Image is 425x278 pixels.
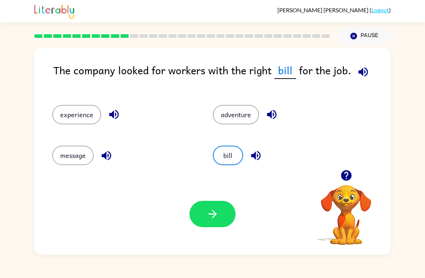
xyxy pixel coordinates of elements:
[52,146,94,165] button: message
[339,28,391,44] button: Pause
[371,6,389,13] a: Logout
[34,3,74,19] img: Literably
[213,105,259,124] button: adventure
[310,174,382,246] video: Your browser must support playing .mp4 files to use Literably. Please try using another browser.
[274,62,296,79] span: bill
[277,6,391,13] div: ( )
[213,146,243,165] button: bill
[277,6,370,13] span: [PERSON_NAME] [PERSON_NAME]
[53,62,391,91] div: The company looked for workers with the right for the job.
[52,105,101,124] button: experience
